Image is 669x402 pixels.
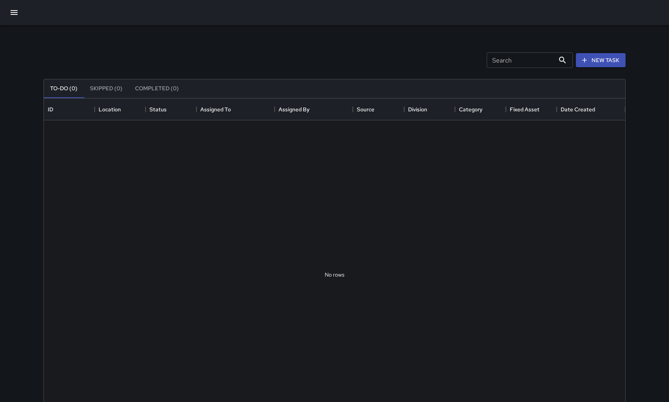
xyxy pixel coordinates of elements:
div: Date Created [557,98,625,120]
div: Fixed Asset [510,98,540,120]
div: Assigned By [279,98,309,120]
div: Fixed Asset [506,98,557,120]
button: New Task [576,53,626,68]
div: Assigned To [200,98,231,120]
div: Status [146,98,196,120]
div: ID [44,98,95,120]
button: Completed (0) [129,79,185,98]
div: Category [459,98,482,120]
div: Location [95,98,146,120]
div: ID [48,98,53,120]
div: Date Created [561,98,595,120]
div: Division [408,98,427,120]
button: To-Do (0) [44,79,84,98]
div: Location [99,98,121,120]
div: Assigned By [275,98,353,120]
div: Source [357,98,374,120]
div: Source [353,98,404,120]
div: Status [149,98,167,120]
button: Skipped (0) [84,79,129,98]
div: Division [404,98,455,120]
div: Assigned To [196,98,275,120]
div: Category [455,98,506,120]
